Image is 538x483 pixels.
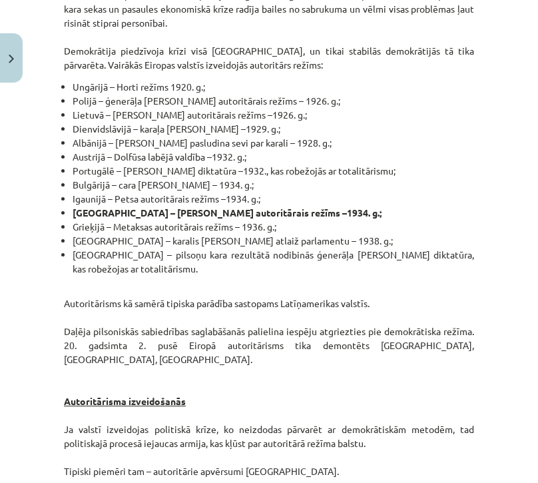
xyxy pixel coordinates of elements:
strong: [GEOGRAPHIC_DATA] – [PERSON_NAME] autoritārais režīms –1934. g.; [73,207,382,219]
li: [GEOGRAPHIC_DATA] – pilsoņu kara rezultātā nodibinās ģenerāļa [PERSON_NAME] diktatūra, kas robežo... [73,248,474,276]
strong: Autoritārisma izveidošanās [64,395,186,407]
img: icon-close-lesson-0947bae3869378f0d4975bcd49f059093ad1ed9edebbc8119c70593378902aed.svg [9,55,14,63]
li: [GEOGRAPHIC_DATA] – karalis [PERSON_NAME] atlaiž parlamentu – 1938. g.; [73,234,474,248]
li: Bulgārijā – cara [PERSON_NAME] – 1934. g.; [73,178,474,192]
li: Ungārijā – Horti režīms 1920. g.; [73,80,474,94]
li: Dienvidslāvijā – karaļa [PERSON_NAME] –1929. g.; [73,122,474,136]
li: Grieķijā – Metaksas autoritārais režīms – 1936. g.; [73,220,474,234]
li: Albānijā – [PERSON_NAME] pasludina sevi par karali – 1928. g.; [73,136,474,150]
li: Igaunijā – Petsa autoritārais režīms –1934. g.; [73,192,474,206]
li: Austrijā – Dolfūsa labējā valdība –1932. g.; [73,150,474,164]
p: Autoritārisms kā samērā tipiska parādība sastopams Latīņamerikas valstīs. Daļēja pilsoniskās sabi... [64,282,474,478]
li: Polijā – ģenerāļa [PERSON_NAME] autoritārais režīms – 1926. g.; [73,94,474,108]
li: Portugālē – [PERSON_NAME] diktatūra –1932., kas robežojās ar totalitārismu; [73,164,474,178]
li: Lietuvā – [PERSON_NAME] autoritārais režīms –1926. g.; [73,108,474,122]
